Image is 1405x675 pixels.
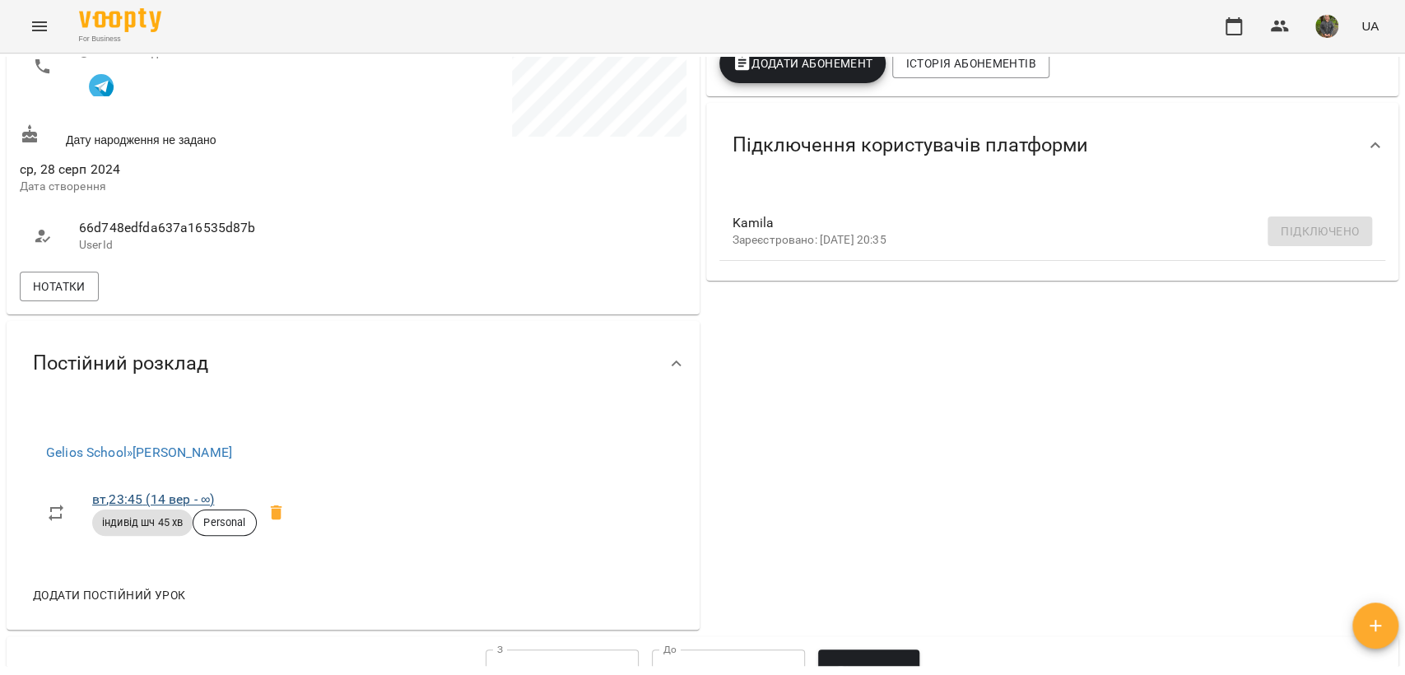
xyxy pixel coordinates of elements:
[1355,11,1385,41] button: UA
[26,580,192,610] button: Додати постійний урок
[20,272,99,301] button: Нотатки
[79,8,161,32] img: Voopty Logo
[905,54,1035,73] span: Історія абонементів
[1315,15,1338,38] img: 2aca21bda46e2c85bd0f5a74cad084d8.jpg
[733,54,873,73] span: Додати Абонемент
[33,277,86,296] span: Нотатки
[79,62,123,106] button: Клієнт підписаний на VooptyBot
[33,585,185,605] span: Додати постійний урок
[33,351,208,376] span: Постійний розклад
[1361,17,1379,35] span: UA
[733,213,1347,233] span: Kamila
[79,237,337,254] p: UserId
[733,133,1088,158] span: Підключення користувачів платформи
[16,121,353,151] div: Дату народження не задано
[257,493,296,533] span: Видалити приватний урок Юлія Бліхар вт 23:45 клієнта Каміла Струк
[20,160,350,179] span: ср, 28 серп 2024
[193,515,255,530] span: Personal
[20,179,350,195] p: Дата створення
[92,515,193,530] span: індивід шч 45 хв
[92,491,214,507] a: вт,23:45 (14 вер - ∞)
[89,74,114,99] img: Telegram
[46,445,232,460] a: Gelios School»[PERSON_NAME]
[20,7,59,46] button: Menu
[719,44,886,83] button: Додати Абонемент
[79,34,161,44] span: For Business
[706,103,1399,188] div: Підключення користувачів платформи
[733,232,1347,249] p: Зареєстровано: [DATE] 20:35
[7,321,700,406] div: Постійний розклад
[79,218,337,238] span: 66d748edfda637a16535d87b
[892,49,1049,78] button: Історія абонементів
